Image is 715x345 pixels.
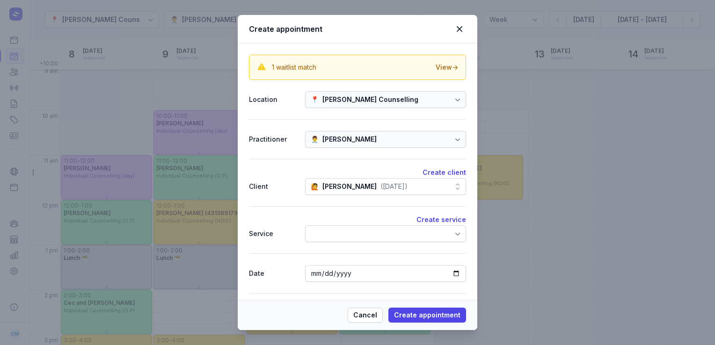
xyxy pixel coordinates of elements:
[353,309,377,321] span: Cancel
[322,134,377,145] div: [PERSON_NAME]
[452,63,458,71] span: →
[249,268,298,279] div: Date
[423,167,466,178] button: Create client
[311,181,319,192] div: 🙋️
[249,181,298,192] div: Client
[249,23,453,35] div: Create appointment
[436,63,458,72] div: View
[249,228,298,239] div: Service
[249,94,298,105] div: Location
[272,63,316,72] div: 1 waitlist match
[348,308,383,323] button: Cancel
[416,214,466,225] button: Create service
[305,265,466,282] input: Date
[311,94,319,105] div: 📍
[394,309,460,321] span: Create appointment
[388,308,466,323] button: Create appointment
[249,134,298,145] div: Practitioner
[322,94,418,105] div: [PERSON_NAME] Counselling
[311,134,319,145] div: 👨‍⚕️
